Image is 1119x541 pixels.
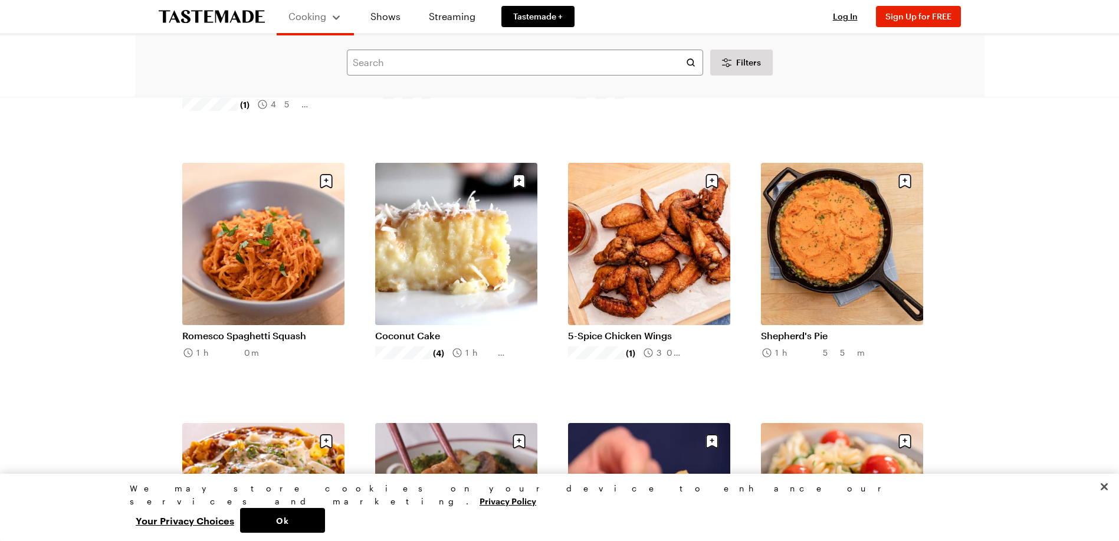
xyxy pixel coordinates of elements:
span: Sign Up for FREE [885,11,951,21]
button: Sign Up for FREE [876,6,961,27]
button: Desktop filters [710,50,773,76]
button: Save recipe [508,170,530,192]
a: Tastemade + [501,6,575,27]
button: Save recipe [508,430,530,453]
button: Save recipe [894,430,916,453]
button: Your Privacy Choices [130,508,240,533]
span: Cooking [288,11,326,22]
a: Coconut Cake [375,330,537,342]
button: Close [1091,474,1117,500]
button: Save recipe [315,430,337,453]
div: We may store cookies on your device to enhance our services and marketing. [130,482,979,508]
button: Save recipe [701,170,723,192]
span: Filters [736,57,761,68]
button: Save recipe [315,170,337,192]
span: Tastemade + [513,11,563,22]
a: To Tastemade Home Page [159,10,265,24]
a: More information about your privacy, opens in a new tab [480,495,536,506]
button: Ok [240,508,325,533]
a: Shepherd's Pie [761,330,923,342]
button: Save recipe [894,170,916,192]
span: Log In [833,11,858,21]
a: 5-Spice Chicken Wings [568,330,730,342]
a: Romesco Spaghetti Squash [182,330,344,342]
button: Save recipe [701,430,723,453]
button: Cooking [288,5,342,28]
button: Log In [822,11,869,22]
div: Privacy [130,482,979,533]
